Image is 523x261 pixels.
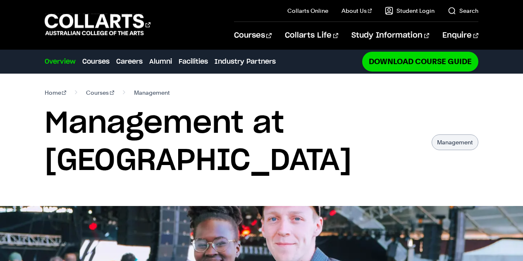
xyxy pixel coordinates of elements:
a: Study Information [351,22,429,49]
a: Enquire [442,22,478,49]
a: About Us [342,7,372,15]
a: Courses [234,22,272,49]
a: Courses [86,87,114,98]
a: Alumni [149,57,172,67]
a: Collarts Life [285,22,338,49]
a: Overview [45,57,76,67]
a: Search [448,7,478,15]
a: Home [45,87,67,98]
a: Facilities [179,57,208,67]
a: Collarts Online [287,7,328,15]
a: Industry Partners [215,57,276,67]
a: Careers [116,57,143,67]
div: Go to homepage [45,13,150,36]
a: Download Course Guide [362,52,478,71]
a: Courses [82,57,110,67]
p: Management [432,134,478,150]
h1: Management at [GEOGRAPHIC_DATA] [45,105,424,180]
span: Management [134,87,170,98]
a: Student Login [385,7,435,15]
